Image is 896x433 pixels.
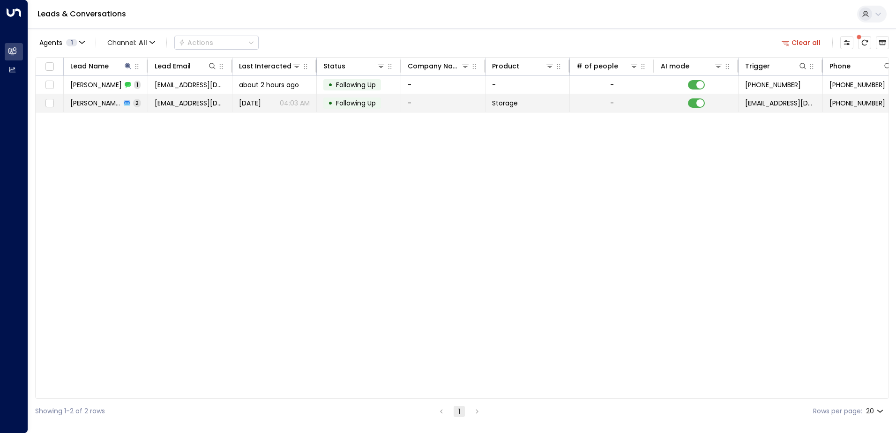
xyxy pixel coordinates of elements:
[134,81,141,89] span: 1
[35,406,105,416] div: Showing 1-2 of 2 rows
[155,98,225,108] span: Mateuszfal@hotmail.co.uk
[492,60,554,72] div: Product
[70,60,133,72] div: Lead Name
[155,80,225,90] span: Mateuszfal@hotmail.co.uk
[492,60,519,72] div: Product
[323,60,345,72] div: Status
[239,98,261,108] span: Yesterday
[174,36,259,50] button: Actions
[336,80,376,90] span: Following Up
[408,60,470,72] div: Company Name
[435,405,483,417] nav: pagination navigation
[179,38,213,47] div: Actions
[104,36,159,49] span: Channel:
[401,94,485,112] td: -
[829,80,885,90] span: +447725566105
[661,60,723,72] div: AI mode
[70,60,109,72] div: Lead Name
[66,39,77,46] span: 1
[44,79,55,91] span: Toggle select row
[104,36,159,49] button: Channel:All
[485,76,570,94] td: -
[70,80,122,90] span: Mateusz Fal
[174,36,259,50] div: Button group with a nested menu
[328,77,333,93] div: •
[239,60,291,72] div: Last Interacted
[778,36,825,49] button: Clear all
[39,39,62,46] span: Agents
[745,60,807,72] div: Trigger
[454,406,465,417] button: page 1
[858,36,871,49] span: There are new threads available. Refresh the grid to view the latest updates.
[408,60,461,72] div: Company Name
[829,60,892,72] div: Phone
[401,76,485,94] td: -
[576,60,639,72] div: # of people
[44,97,55,109] span: Toggle select row
[239,80,299,90] span: about 2 hours ago
[37,8,126,19] a: Leads & Conversations
[323,60,386,72] div: Status
[866,404,885,418] div: 20
[813,406,862,416] label: Rows per page:
[139,39,147,46] span: All
[840,36,853,49] button: Customize
[155,60,217,72] div: Lead Email
[328,95,333,111] div: •
[133,99,141,107] span: 2
[576,60,618,72] div: # of people
[876,36,889,49] button: Archived Leads
[829,98,885,108] span: +447725566105
[35,36,88,49] button: Agents1
[155,60,191,72] div: Lead Email
[280,98,310,108] p: 04:03 AM
[610,80,614,90] div: -
[745,60,770,72] div: Trigger
[661,60,689,72] div: AI mode
[44,61,55,73] span: Toggle select all
[610,98,614,108] div: -
[492,98,518,108] span: Storage
[239,60,301,72] div: Last Interacted
[745,98,816,108] span: leads@space-station.co.uk
[829,60,851,72] div: Phone
[336,98,376,108] span: Following Up
[70,98,121,108] span: Mateusz Fal
[745,80,801,90] span: +447725566105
